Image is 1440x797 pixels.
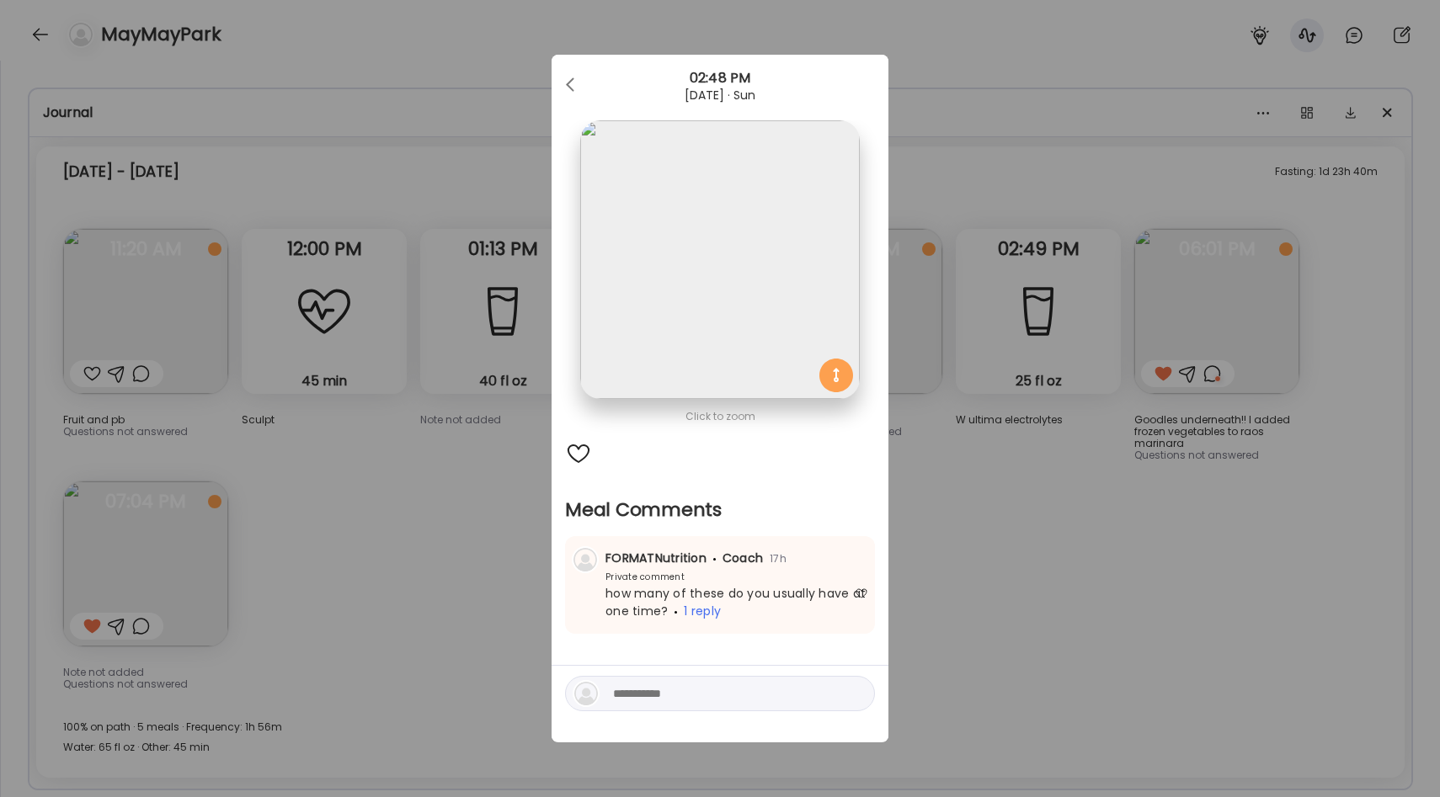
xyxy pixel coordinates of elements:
div: Click to zoom [565,406,875,427]
img: images%2FNyLf4wViYihQqkpcQ3efeS4lZeI2%2FqhgLeU7GzE4YmKoDdtmt%2Fr0doya0ZHbkaauop19Od_1080 [580,120,859,399]
span: 17h [763,551,787,566]
h2: Meal Comments [565,497,875,523]
span: 1 reply [684,603,721,619]
div: 02:48 PM [552,68,888,88]
div: [DATE] · Sun [552,88,888,102]
div: Private comment [572,571,685,583]
span: how many of these do you usually have at one time? [605,585,866,619]
img: bg-avatar-default.svg [574,682,598,705]
img: bg-avatar-default.svg [573,548,597,571]
span: FORMATNutrition Coach [605,550,763,566]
